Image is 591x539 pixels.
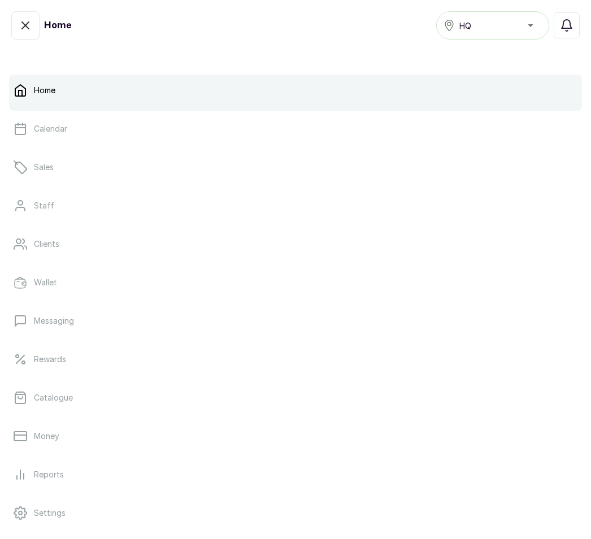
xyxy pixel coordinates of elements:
[34,162,54,173] p: Sales
[9,497,582,529] a: Settings
[34,277,57,288] p: Wallet
[9,228,582,260] a: Clients
[34,507,66,519] p: Settings
[9,420,582,452] a: Money
[9,305,582,337] a: Messaging
[459,20,471,32] span: HQ
[9,267,582,298] a: Wallet
[9,344,582,375] a: Rewards
[9,382,582,414] a: Catalogue
[9,151,582,183] a: Sales
[436,11,549,40] button: HQ
[34,85,55,96] p: Home
[9,190,582,221] a: Staff
[34,392,73,403] p: Catalogue
[34,469,64,480] p: Reports
[9,113,582,145] a: Calendar
[9,459,582,490] a: Reports
[34,354,66,365] p: Rewards
[34,431,59,442] p: Money
[34,123,67,134] p: Calendar
[9,75,582,106] a: Home
[34,315,74,327] p: Messaging
[34,238,59,250] p: Clients
[44,19,71,32] h1: Home
[34,200,54,211] p: Staff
